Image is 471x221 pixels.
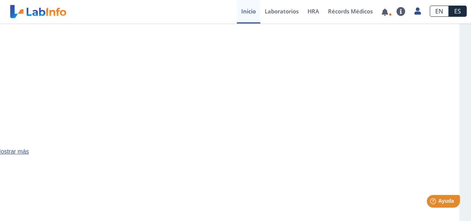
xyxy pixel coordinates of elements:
iframe: Help widget launcher [405,192,463,213]
a: EN [430,6,449,17]
span: HRA [308,7,319,15]
a: ES [449,6,467,17]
